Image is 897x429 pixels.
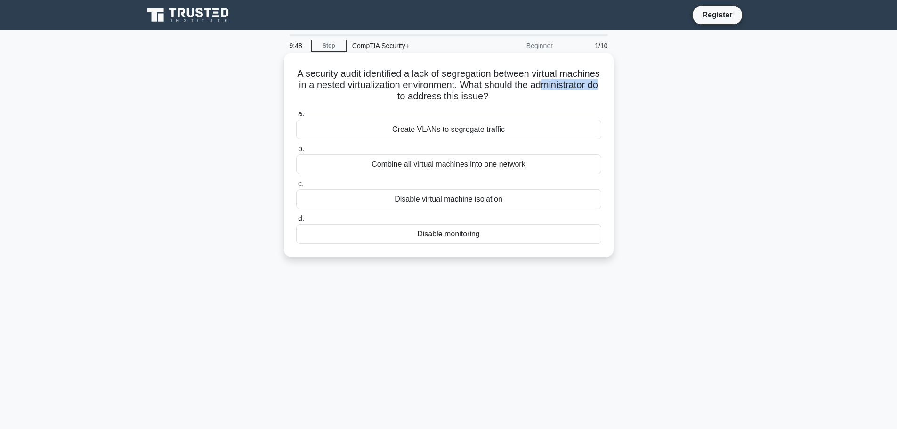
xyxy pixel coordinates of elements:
span: d. [298,214,304,222]
h5: A security audit identified a lack of segregation between virtual machines in a nested virtualiza... [295,68,602,103]
span: c. [298,179,304,187]
div: 1/10 [558,36,614,55]
span: a. [298,110,304,118]
div: CompTIA Security+ [347,36,476,55]
div: Disable monitoring [296,224,601,244]
div: Combine all virtual machines into one network [296,154,601,174]
div: Create VLANs to segregate traffic [296,120,601,139]
a: Register [696,9,738,21]
a: Stop [311,40,347,52]
span: b. [298,145,304,153]
div: Beginner [476,36,558,55]
div: Disable virtual machine isolation [296,189,601,209]
div: 9:48 [284,36,311,55]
